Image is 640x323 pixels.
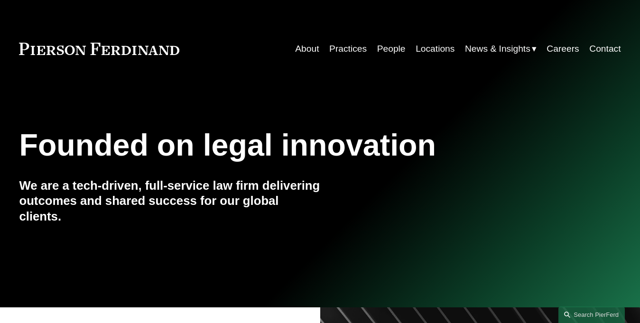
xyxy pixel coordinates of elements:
a: Contact [589,40,621,58]
a: People [377,40,406,58]
a: About [295,40,319,58]
h4: We are a tech-driven, full-service law firm delivering outcomes and shared success for our global... [19,178,320,224]
a: Locations [416,40,454,58]
a: folder dropdown [465,40,537,58]
a: Practices [329,40,367,58]
h1: Founded on legal innovation [19,128,520,163]
span: News & Insights [465,41,530,57]
a: Search this site [558,306,625,323]
a: Careers [547,40,579,58]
